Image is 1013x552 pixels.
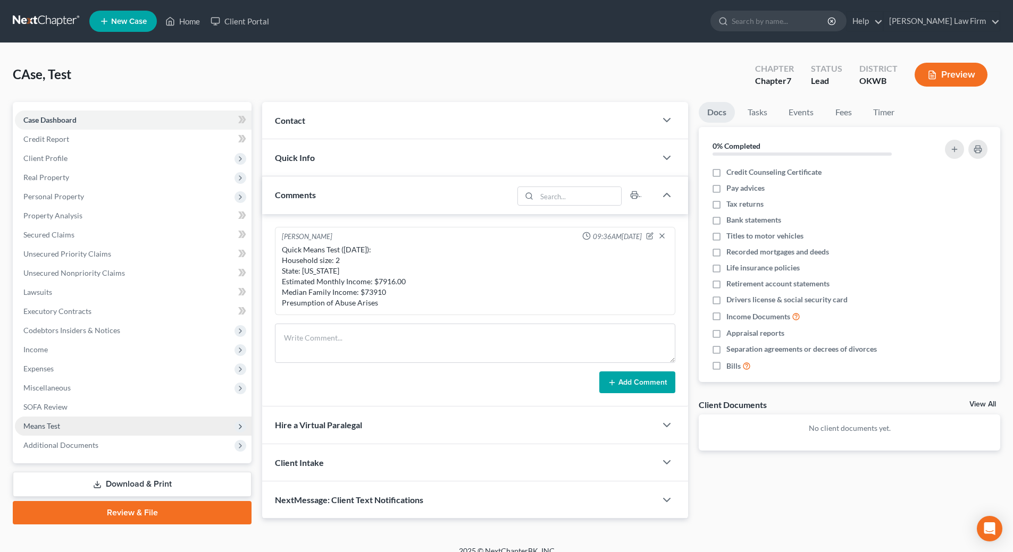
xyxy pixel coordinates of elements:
[23,154,68,163] span: Client Profile
[160,12,205,31] a: Home
[726,215,781,225] span: Bank statements
[23,345,48,354] span: Income
[726,231,803,241] span: Titles to motor vehicles
[15,244,252,264] a: Unsecured Priority Claims
[13,501,252,524] a: Review & File
[275,457,324,468] span: Client Intake
[23,230,74,239] span: Secured Claims
[15,130,252,149] a: Credit Report
[593,232,642,242] span: 09:36AM[DATE]
[23,383,71,392] span: Miscellaneous
[726,311,790,322] span: Income Documents
[111,18,147,26] span: New Case
[23,287,52,296] span: Lawsuits
[599,371,675,394] button: Add Comment
[699,102,735,123] a: Docs
[23,211,82,220] span: Property Analysis
[826,102,860,123] a: Fees
[726,294,848,305] span: Drivers license & social security card
[275,190,316,200] span: Comments
[726,262,800,273] span: Life insurance policies
[15,397,252,417] a: SOFA Review
[275,495,423,505] span: NextMessage: Client Text Notifications
[969,401,996,408] a: View All
[755,63,794,75] div: Chapter
[282,244,668,308] div: Quick Means Test ([DATE]): Household size: 2 State: [US_STATE] Estimated Monthly Income: $7916.00...
[847,12,883,31] a: Help
[726,328,784,338] span: Appraisal reports
[15,111,252,130] a: Case Dashboard
[726,247,829,257] span: Recorded mortgages and deeds
[15,283,252,302] a: Lawsuits
[726,344,877,354] span: Separation agreements or decrees of divorces
[275,420,362,430] span: Hire a Virtual Paralegal
[707,423,992,434] p: No client documents yet.
[915,63,987,87] button: Preview
[732,11,829,31] input: Search by name...
[23,440,98,449] span: Additional Documents
[23,115,77,124] span: Case Dashboard
[859,63,898,75] div: District
[811,75,842,87] div: Lead
[739,102,776,123] a: Tasks
[726,167,822,177] span: Credit Counseling Certificate
[780,102,822,123] a: Events
[13,472,252,497] a: Download & Print
[23,192,84,201] span: Personal Property
[884,12,1000,31] a: [PERSON_NAME] Law Firm
[205,12,274,31] a: Client Portal
[13,66,71,82] span: CAse, Test
[726,361,741,371] span: Bills
[23,364,54,373] span: Expenses
[282,232,332,242] div: [PERSON_NAME]
[786,75,791,86] span: 7
[859,75,898,87] div: OKWB
[23,402,68,411] span: SOFA Review
[23,307,91,316] span: Executory Contracts
[23,173,69,182] span: Real Property
[537,187,622,205] input: Search...
[811,63,842,75] div: Status
[977,516,1002,541] div: Open Intercom Messenger
[15,225,252,244] a: Secured Claims
[713,141,760,150] strong: 0% Completed
[275,115,305,125] span: Contact
[726,183,765,193] span: Pay advices
[23,421,60,430] span: Means Test
[755,75,794,87] div: Chapter
[23,326,120,335] span: Codebtors Insiders & Notices
[23,268,125,277] span: Unsecured Nonpriority Claims
[23,134,69,143] span: Credit Report
[699,399,767,410] div: Client Documents
[865,102,903,123] a: Timer
[15,264,252,283] a: Unsecured Nonpriority Claims
[15,302,252,321] a: Executory Contracts
[726,199,764,209] span: Tax returns
[15,206,252,225] a: Property Analysis
[23,249,111,258] span: Unsecured Priority Claims
[275,152,315,163] span: Quick Info
[726,278,830,289] span: Retirement account statements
